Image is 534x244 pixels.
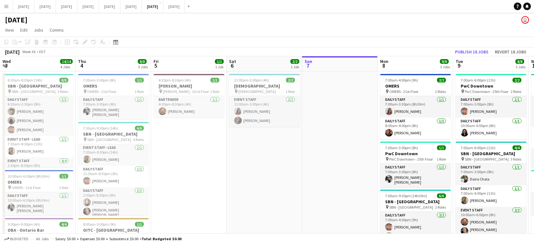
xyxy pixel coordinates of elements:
[380,96,451,118] app-card-role: Daily Staff1/17:00am-3:30pm (8h30m)[PERSON_NAME]
[78,58,86,64] span: Thu
[3,136,73,157] app-card-role: Event Staff - Lead1/17:30am-8:30pm (13h)[PERSON_NAME]
[8,174,50,179] span: 10:00am-6:30pm (8h30m)
[12,185,41,190] span: OMERS - 21st Floor
[515,59,524,64] span: 8/8
[78,83,149,89] h3: OMERS
[133,137,144,142] span: 4 Roles
[135,126,144,131] span: 6/6
[380,212,451,242] app-card-role: Daily Staff2/27:00am-4:00pm (9h)[PERSON_NAME][PERSON_NAME]
[55,236,181,241] div: Salary $0.00 + Expenses $0.00 + Subsistence $0.00 =
[13,0,34,13] button: [DATE]
[229,83,300,89] h3: [DEMOGRAPHIC_DATA]
[456,142,526,235] app-job-card: 7:00am-6:00pm (11h)4/4SBN - [GEOGRAPHIC_DATA] SBN - [GEOGRAPHIC_DATA]3 RolesDaily Staff1/17:00am-...
[3,58,11,64] span: Wed
[3,227,73,239] h3: OBA - Ontario Bar Association
[228,62,236,69] span: 6
[440,59,449,64] span: 9/9
[286,78,295,82] span: 2/2
[142,0,163,13] button: [DATE]
[379,62,388,69] span: 8
[461,78,495,82] span: 7:00am-6:00pm (11h)
[3,74,73,168] div: 6:30am-8:30pm (14h)8/8SBN - [GEOGRAPHIC_DATA] SBN - [GEOGRAPHIC_DATA]3 RolesDaily Staff3/36:30am-...
[380,58,388,64] span: Mon
[210,89,219,94] span: 1 Role
[39,49,46,54] div: EDT
[138,59,147,64] span: 8/8
[59,185,68,190] span: 1 Role
[380,118,451,139] app-card-role: Daily Staff1/18:00am-4:00pm (8h)[PERSON_NAME]
[77,62,86,69] span: 4
[87,137,131,142] span: SBN - [GEOGRAPHIC_DATA]
[18,26,30,34] a: Edit
[78,122,149,216] app-job-card: 7:30am-9:30pm (14h)6/6SBN - [GEOGRAPHIC_DATA] SBN - [GEOGRAPHIC_DATA]4 RolesEvent Staff - Lead1/1...
[456,185,526,207] app-card-role: Daily Staff1/17:00am-6:00pm (11h)[PERSON_NAME]
[492,48,529,56] button: Revert 18 jobs
[10,237,28,241] span: Budgeted
[83,78,116,82] span: 7:00am-3:00pm (8h)
[87,89,116,94] span: OMERS - 21st Floor
[56,0,77,13] button: [DATE]
[3,179,73,185] h3: OMERS
[511,157,521,162] span: 3 Roles
[135,222,144,227] span: 1/1
[20,27,27,33] span: Edit
[3,235,29,242] button: Budgeted
[229,96,300,127] app-card-role: Event Staff2/211:00am-3:00pm (4h)[PERSON_NAME][PERSON_NAME]
[435,89,446,94] span: 2 Roles
[99,0,120,13] button: [DATE]
[380,83,451,89] h3: OMERS
[154,74,224,118] div: 4:30pm-8:30pm (4h)1/1[PERSON_NAME] [PERSON_NAME] - 32nd Floor1 RoleBartender1/14:30pm-8:30pm (4h)...
[159,78,191,82] span: 4:30pm-8:30pm (4h)
[513,145,521,150] span: 4/4
[83,126,118,131] span: 7:30am-9:30pm (14h)
[456,207,526,239] app-card-role: Event Staff2/210:00am-6:00pm (8h)[PERSON_NAME][PERSON_NAME] [PERSON_NAME]
[2,62,11,69] span: 3
[440,64,450,69] div: 3 Jobs
[304,62,312,69] span: 7
[154,58,159,64] span: Fri
[163,0,185,13] button: [DATE]
[78,131,149,137] h3: SBN - [GEOGRAPHIC_DATA]
[456,164,526,185] app-card-role: Daily Staff1/17:00am-3:00pm (8h)Daira Chala
[234,78,269,82] span: 11:00am-3:00pm (4h)
[513,78,521,82] span: 2/2
[380,142,451,187] app-job-card: 7:00am-3:00pm (8h)1/1PwC Downtown PwC Downtown - 25th Floor1 RoleDaily Staff1/17:00am-3:00pm (8h)...
[34,27,43,33] span: Jobs
[5,49,20,55] div: [DATE]
[215,59,224,64] span: 1/1
[135,89,144,94] span: 1 Role
[153,62,159,69] span: 5
[291,64,299,69] div: 1 Job
[456,151,526,156] h3: SBN - [GEOGRAPHIC_DATA]
[47,26,66,34] a: Comms
[58,89,68,94] span: 3 Roles
[210,78,219,82] span: 1/1
[8,222,40,227] span: 5:00pm-9:00pm (4h)
[59,222,68,227] span: 4/4
[437,145,446,150] span: 1/1
[229,58,236,64] span: Sat
[138,64,148,69] div: 3 Jobs
[12,89,56,94] span: SBN - [GEOGRAPHIC_DATA]
[380,74,451,139] app-job-card: 7:00am-4:00pm (9h)2/2OMERS OMERS - 21st Floor2 RolesDaily Staff1/17:00am-3:30pm (8h30m)[PERSON_NA...
[60,64,72,69] div: 4 Jobs
[229,74,300,127] div: 11:00am-3:00pm (4h)2/2[DEMOGRAPHIC_DATA] [DEMOGRAPHIC_DATA]1 RoleEvent Staff2/211:00am-3:00pm (4h...
[516,64,525,69] div: 3 Jobs
[59,174,68,179] span: 1/1
[461,145,495,150] span: 7:00am-6:00pm (11h)
[380,199,451,204] h3: SBN - [GEOGRAPHIC_DATA]
[456,58,463,64] span: Tue
[3,26,16,34] a: View
[78,74,149,119] app-job-card: 7:00am-3:00pm (8h)1/1OMERS OMERS - 21st Floor1 RoleDaily Staff1/17:00am-3:00pm (8h)[PERSON_NAME] ...
[389,157,433,162] span: PwC Downtown - 25th Floor
[35,236,50,241] span: All jobs
[3,170,73,216] app-job-card: 10:00am-6:30pm (8h30m)1/1OMERS OMERS - 21st Floor1 RoleDaily Staff1/110:00am-6:30pm (8h30m)[PERSO...
[456,83,526,89] h3: PwC Downtown
[3,192,73,216] app-card-role: Daily Staff1/110:00am-6:30pm (8h30m)[PERSON_NAME] [PERSON_NAME]
[77,0,99,13] button: [DATE]
[380,164,451,187] app-card-role: Daily Staff1/17:00am-3:00pm (8h)[PERSON_NAME] [PERSON_NAME]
